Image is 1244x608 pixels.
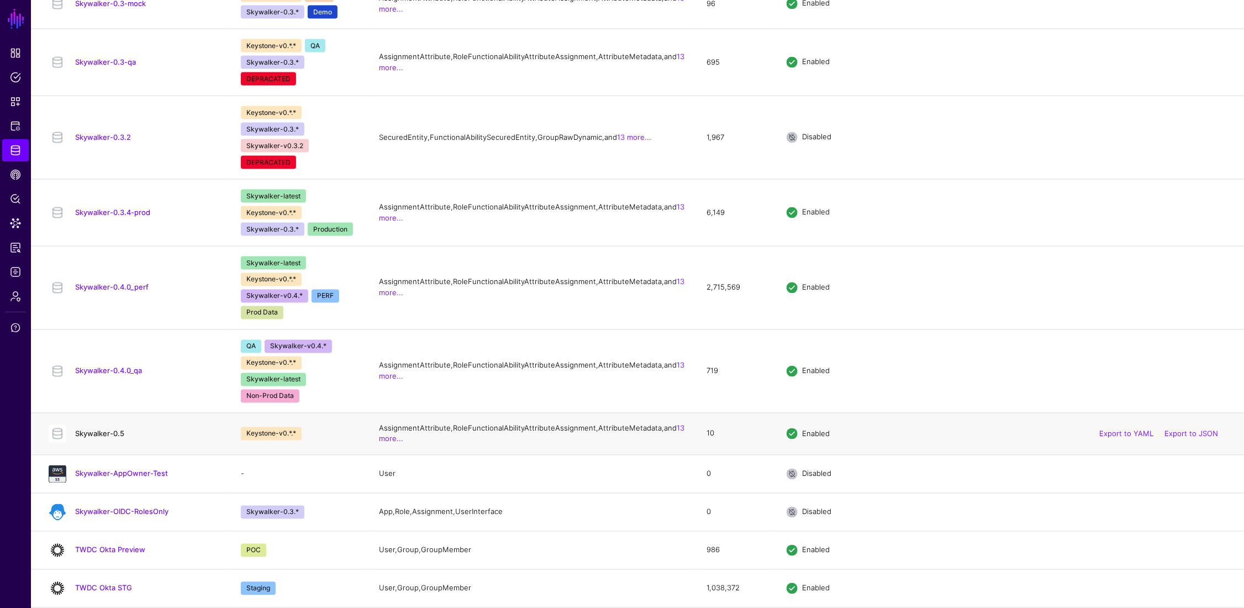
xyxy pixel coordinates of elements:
span: Support [10,322,21,333]
td: 6,149 [695,179,776,246]
td: 1,967 [695,96,776,179]
a: Skywalker-0.4.0_perf [75,283,149,292]
a: 13 more... [379,361,684,381]
img: svg+xml;base64,PHN2ZyB3aWR0aD0iNjQiIGhlaWdodD0iNjQiIHZpZXdCb3g9IjAgMCA2NCA2NCIgZmlsbD0ibm9uZSIgeG... [49,542,66,559]
span: Enabled [802,584,830,593]
td: App, Role, Assignment, UserInterface [368,493,695,531]
a: Dashboard [2,42,29,64]
span: Reports [10,242,21,253]
a: Skywalker-0.4.0_qa [75,366,142,375]
span: Data Lens [10,218,21,229]
span: QA [241,340,261,353]
td: AssignmentAttribute, RoleFunctionalAbilityAttributeAssignment, AttributeMetadata, and [368,413,695,455]
span: Skywalker-0.3.* [241,506,304,519]
a: 13 more... [379,277,684,297]
span: Demo [308,6,338,19]
td: 986 [695,531,776,569]
a: TWDC Okta STG [75,584,132,593]
td: User, Group, GroupMember [368,569,695,607]
span: Snippets [10,96,21,107]
span: Enabled [802,366,830,375]
span: Enabled [802,57,830,66]
td: 0 [695,455,776,493]
a: 13 more... [379,202,684,222]
td: AssignmentAttribute, RoleFunctionalAbilityAttributeAssignment, AttributeMetadata, and [368,179,695,246]
span: Dashboard [10,48,21,59]
a: Logs [2,261,29,283]
td: AssignmentAttribute, RoleFunctionalAbilityAttributeAssignment, AttributeMetadata, and [368,29,695,96]
span: CAEP Hub [10,169,21,180]
a: Data Lens [2,212,29,234]
span: Disabled [802,469,831,478]
span: Skywalker-latest [241,373,306,386]
span: Skywalker-0.3.* [241,123,304,136]
td: 10 [695,413,776,455]
span: Identity Data Fabric [10,145,21,156]
span: DEPRACATED [241,156,296,169]
td: 695 [695,29,776,96]
img: svg+xml;base64,PHN2ZyBmaWxsPSIjMjI4QkU2IiB4bWxucz0iaHR0cDovL3d3dy53My5vcmcvMjAwMC9zdmciICB2aWV3Qm... [49,504,66,521]
span: Disabled [802,133,831,141]
span: Disabled [802,507,831,516]
span: Skywalker-latest [241,256,306,270]
a: SGNL [7,7,25,31]
span: Skywalker-0.3.* [241,6,304,19]
span: Keystone-v0.*.* [241,357,302,370]
td: 0 [695,493,776,531]
span: Enabled [802,546,830,554]
span: Skywalker-v0.4.* [265,340,332,353]
img: svg+xml;base64,PHN2ZyB3aWR0aD0iNjQiIGhlaWdodD0iNjQiIHZpZXdCb3g9IjAgMCA2NCA2NCIgZmlsbD0ibm9uZSIgeG... [49,580,66,597]
a: Reports [2,237,29,259]
a: Export to JSON [1164,429,1218,438]
a: Skywalker-0.3-qa [75,57,136,66]
td: SecuredEntity, FunctionalAbilitySecuredEntity, GroupRawDynamic, and [368,96,695,179]
span: Skywalker-v0.3.2 [241,139,309,153]
td: AssignmentAttribute, RoleFunctionalAbilityAttributeAssignment, AttributeMetadata, and [368,329,695,413]
a: Skywalker-0.3.2 [75,133,131,141]
span: Enabled [802,208,830,217]
span: PERF [312,290,339,303]
span: Production [308,223,353,236]
td: 2,715,569 [695,246,776,329]
span: Keystone-v0.*.* [241,273,302,286]
td: 719 [695,329,776,413]
a: Export to YAML [1099,429,1153,438]
span: Keystone-v0.*.* [241,427,302,441]
a: Policy Lens [2,188,29,210]
a: 13 more... [617,133,651,141]
a: Skywalker-AppOwner-Test [75,469,168,478]
span: Keystone-v0.*.* [241,106,302,119]
td: - [230,455,368,493]
a: Skywalker-OIDC-RolesOnly [75,507,168,516]
td: User, Group, GroupMember [368,531,695,569]
a: Admin [2,285,29,307]
span: Prod Data [241,306,283,319]
a: Policies [2,66,29,88]
span: DEPRACATED [241,72,296,86]
span: Policy Lens [10,193,21,205]
span: Protected Systems [10,120,21,132]
a: Skywalker-0.3.4-prod [75,208,150,217]
span: POC [241,544,266,557]
a: CAEP Hub [2,164,29,186]
span: QA [305,39,325,53]
span: Skywalker-0.3.* [241,223,304,236]
td: 1,038,372 [695,569,776,607]
a: 13 more... [379,52,684,72]
span: Keystone-v0.*.* [241,39,302,53]
a: Snippets [2,91,29,113]
span: Enabled [802,283,830,292]
span: Staging [241,582,276,595]
a: Skywalker-0.5 [75,429,124,438]
a: Protected Systems [2,115,29,137]
span: Skywalker-v0.4.* [241,290,308,303]
span: Skywalker-latest [241,190,306,203]
span: Non-Prod Data [241,390,299,403]
span: Skywalker-0.3.* [241,56,304,69]
span: Logs [10,266,21,277]
span: Enabled [802,429,830,438]
a: Identity Data Fabric [2,139,29,161]
td: User [368,455,695,493]
span: Keystone-v0.*.* [241,206,302,219]
img: svg+xml;base64,PHN2ZyB3aWR0aD0iNjQiIGhlaWdodD0iNjQiIHZpZXdCb3g9IjAgMCA2NCA2NCIgZmlsbD0ibm9uZSIgeG... [49,465,66,483]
